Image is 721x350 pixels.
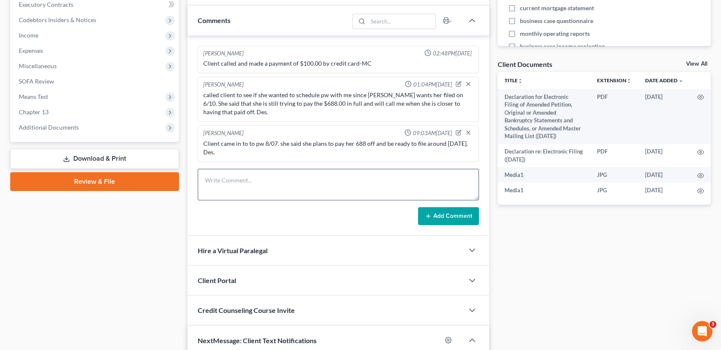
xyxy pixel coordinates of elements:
td: [DATE] [638,167,690,182]
i: unfold_more [626,78,632,84]
td: PDF [590,144,638,168]
td: JPG [590,182,638,198]
span: current mortgage statement [520,4,594,12]
td: [DATE] [638,182,690,198]
span: Executory Contracts [19,1,73,8]
span: Credit Counseling Course Invite [198,306,295,314]
span: Hire a Virtual Paralegal [198,246,268,255]
div: [PERSON_NAME] [203,81,244,89]
a: Extensionunfold_more [597,77,632,84]
div: Client called and made a payment of $100.00 by credit card-MC [203,59,473,68]
td: [DATE] [638,89,690,144]
td: PDF [590,89,638,144]
span: 01:04PM[DATE] [413,81,452,89]
td: [DATE] [638,144,690,168]
span: SOFA Review [19,78,54,85]
a: Review & File [10,172,179,191]
td: JPG [590,167,638,182]
span: business case questionnaire [520,17,593,25]
span: Income [19,32,38,39]
a: SOFA Review [12,74,179,89]
a: View All [686,61,707,67]
iframe: Intercom live chat [692,321,712,341]
span: Expenses [19,47,43,54]
span: monthly operating reports [520,29,590,38]
i: unfold_more [518,78,523,84]
i: expand_more [678,78,684,84]
div: Client came in to to pw 8/07. she said she plans to pay her 688 off and be ready to file around [... [203,139,473,156]
span: Comments [198,16,231,24]
input: Search... [368,14,436,29]
div: [PERSON_NAME] [203,49,244,58]
a: Date Added expand_more [645,77,684,84]
td: Declaration re: Electronic Filing ([DATE]) [498,144,590,168]
span: 09:03AM[DATE] [413,129,452,137]
span: Miscellaneous [19,62,57,69]
span: Client Portal [198,276,236,284]
div: [PERSON_NAME] [203,129,244,138]
span: NextMessage: Client Text Notifications [198,336,317,344]
a: Download & Print [10,149,179,169]
div: called client to see if she wanted to schedule pw with me since [PERSON_NAME] wants her filed on ... [203,91,473,116]
span: 3 [709,321,716,328]
span: Codebtors Insiders & Notices [19,16,96,23]
td: Media1 [498,167,590,182]
button: Add Comment [418,207,479,225]
span: Chapter 13 [19,108,49,116]
span: business case income projection [520,42,605,51]
span: Additional Documents [19,124,79,131]
span: 02:48PM[DATE] [433,49,472,58]
td: Declaration for Electronic Filing of Amended Petition, Original or Amended Bankruptcy Statements ... [498,89,590,144]
div: Client Documents [498,60,552,69]
td: Media1 [498,182,590,198]
span: Means Test [19,93,48,100]
a: Titleunfold_more [505,77,523,84]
